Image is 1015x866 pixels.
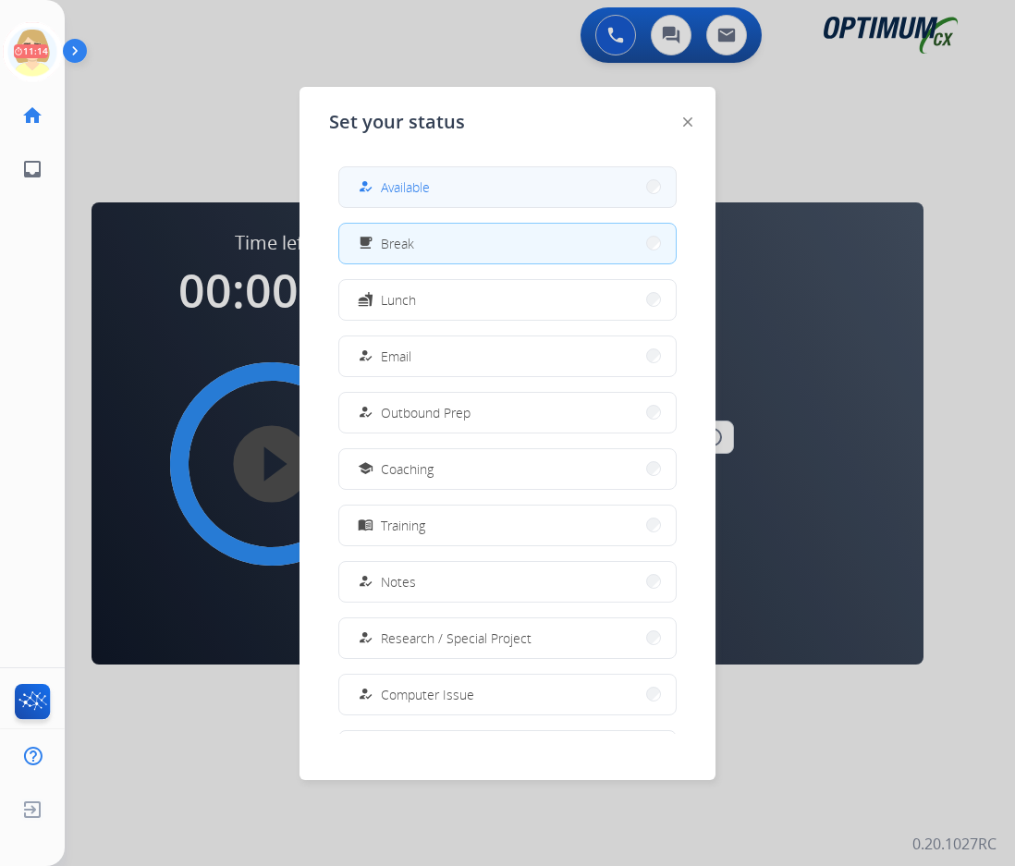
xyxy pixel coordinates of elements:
[358,348,373,364] mat-icon: how_to_reg
[358,630,373,646] mat-icon: how_to_reg
[358,236,373,251] mat-icon: free_breakfast
[339,618,676,658] button: Research / Special Project
[21,104,43,127] mat-icon: home
[339,167,676,207] button: Available
[381,347,411,366] span: Email
[381,403,471,422] span: Outbound Prep
[339,562,676,602] button: Notes
[339,393,676,433] button: Outbound Prep
[358,292,373,308] mat-icon: fastfood
[339,336,676,376] button: Email
[381,628,532,648] span: Research / Special Project
[358,179,373,195] mat-icon: how_to_reg
[381,516,425,535] span: Training
[339,280,676,320] button: Lunch
[358,687,373,702] mat-icon: how_to_reg
[381,234,414,253] span: Break
[381,572,416,592] span: Notes
[358,574,373,590] mat-icon: how_to_reg
[339,449,676,489] button: Coaching
[381,290,416,310] span: Lunch
[339,224,676,263] button: Break
[358,461,373,477] mat-icon: school
[339,506,676,545] button: Training
[339,731,676,771] button: Internet Issue
[683,117,692,127] img: close-button
[381,685,474,704] span: Computer Issue
[339,675,676,714] button: Computer Issue
[381,177,430,197] span: Available
[912,833,997,855] p: 0.20.1027RC
[21,158,43,180] mat-icon: inbox
[358,405,373,421] mat-icon: how_to_reg
[329,109,465,135] span: Set your status
[381,459,434,479] span: Coaching
[358,518,373,533] mat-icon: menu_book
